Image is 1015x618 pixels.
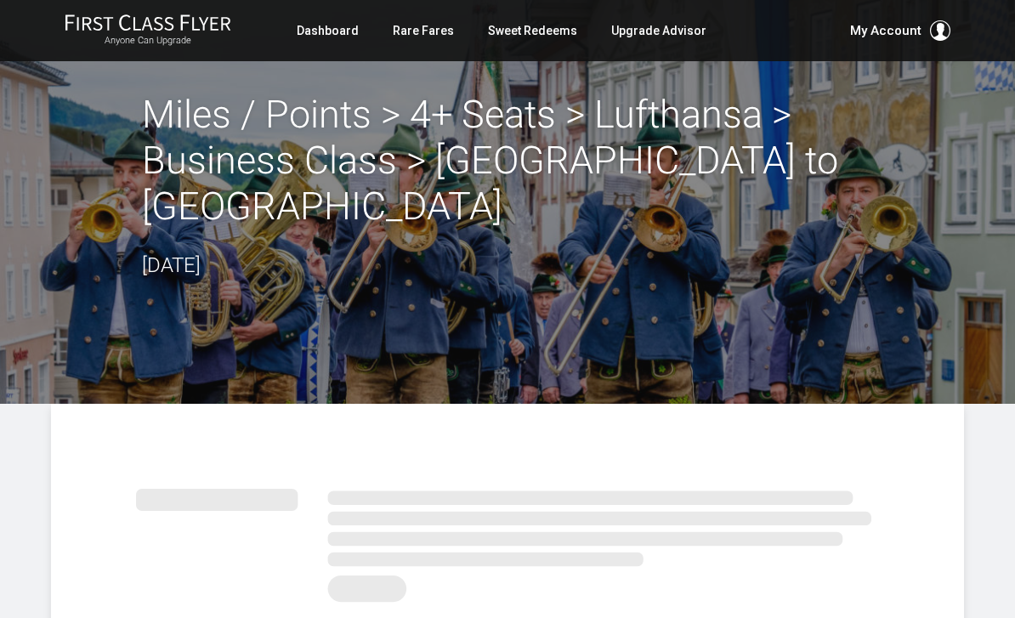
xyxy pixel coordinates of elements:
[488,15,577,46] a: Sweet Redeems
[142,253,201,277] time: [DATE]
[393,15,454,46] a: Rare Fares
[850,20,921,41] span: My Account
[611,15,706,46] a: Upgrade Advisor
[850,20,950,41] button: My Account
[297,15,359,46] a: Dashboard
[142,92,873,230] h2: Miles / Points > 4+ Seats > Lufthansa > Business Class > [GEOGRAPHIC_DATA] to [GEOGRAPHIC_DATA]
[65,14,231,31] img: First Class Flyer
[136,472,880,610] img: summary.svg
[65,35,231,47] small: Anyone Can Upgrade
[65,14,231,48] a: First Class FlyerAnyone Can Upgrade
